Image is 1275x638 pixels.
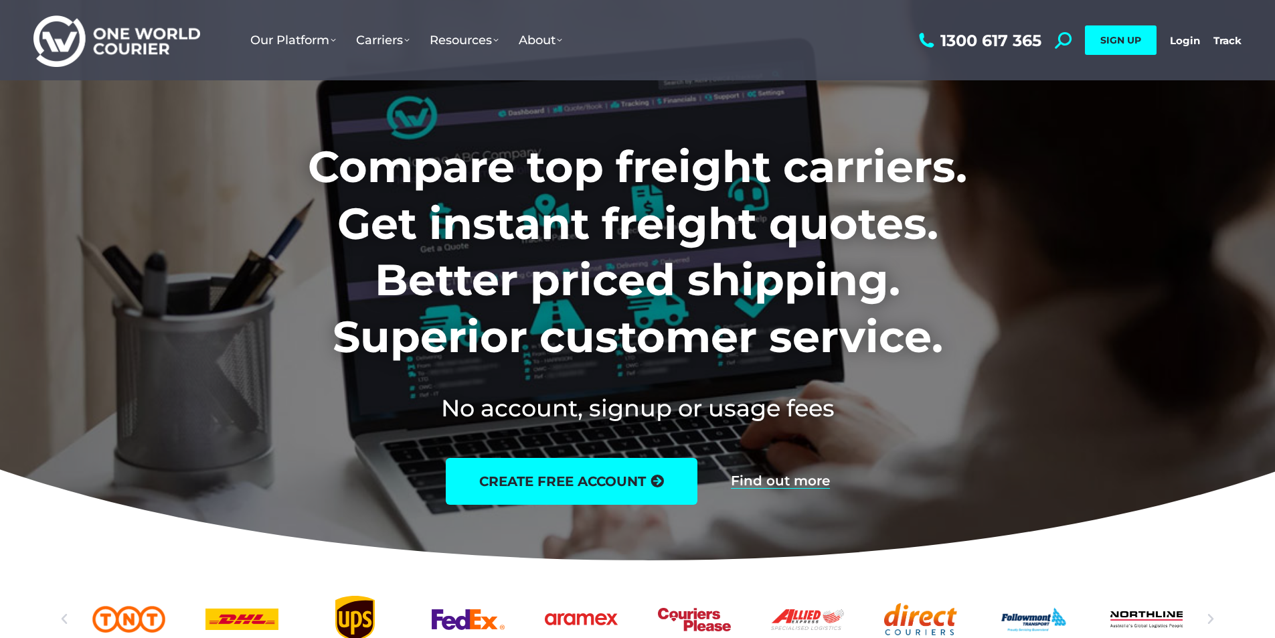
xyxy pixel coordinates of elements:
a: Carriers [346,19,420,61]
span: About [519,33,562,48]
a: Resources [420,19,509,61]
span: SIGN UP [1100,34,1141,46]
a: Our Platform [240,19,346,61]
a: Login [1170,34,1200,47]
a: About [509,19,572,61]
a: 1300 617 365 [916,32,1041,49]
a: create free account [446,458,697,505]
h1: Compare top freight carriers. Get instant freight quotes. Better priced shipping. Superior custom... [220,139,1055,365]
img: One World Courier [33,13,200,68]
a: Find out more [731,474,830,489]
span: Our Platform [250,33,336,48]
span: Carriers [356,33,410,48]
h2: No account, signup or usage fees [220,392,1055,424]
a: SIGN UP [1085,25,1157,55]
span: Resources [430,33,499,48]
a: Track [1213,34,1242,47]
